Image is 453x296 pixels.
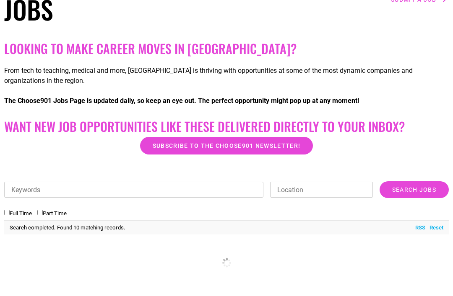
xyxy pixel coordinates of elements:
[425,224,443,232] a: Reset
[4,210,32,216] label: Full Time
[37,210,67,216] label: Part Time
[4,210,10,215] input: Full Time
[4,119,449,134] h2: Want New Job Opportunities like these Delivered Directly to your Inbox?
[153,143,300,149] span: Subscribe to the Choose901 newsletter!
[4,97,359,105] strong: The Choose901 Jobs Page is updated daily, so keep an eye out. The perfect opportunity might pop u...
[411,224,425,232] a: RSS
[4,182,263,198] input: Keywords
[10,224,125,231] span: Search completed. Found 10 matching records.
[4,66,449,86] p: From tech to teaching, medical and more, [GEOGRAPHIC_DATA] is thriving with opportunities at some...
[37,210,43,215] input: Part Time
[4,41,449,56] h2: Looking to make career moves in [GEOGRAPHIC_DATA]?
[140,137,313,154] a: Subscribe to the Choose901 newsletter!
[380,181,449,198] input: Search Jobs
[270,182,372,198] input: Location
